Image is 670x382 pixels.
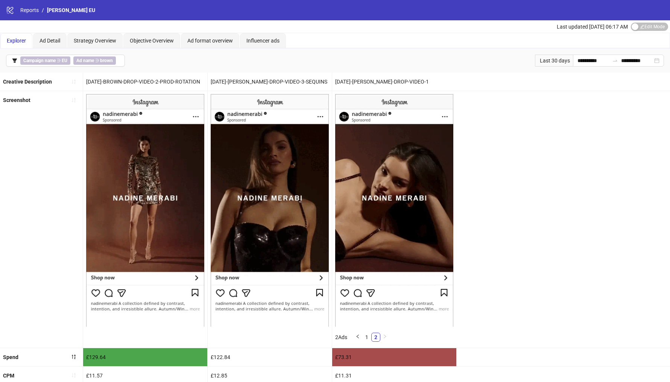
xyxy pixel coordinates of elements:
b: CPM [3,373,14,379]
div: Last 30 days [535,55,573,67]
button: left [353,333,362,342]
span: to [612,58,618,64]
b: Ad name [76,58,94,63]
span: Influencer ads [246,38,280,44]
li: Next Page [380,333,389,342]
b: Campaign name [23,58,56,63]
b: EU [62,58,67,63]
span: ∋ [20,56,70,65]
span: sort-ascending [71,373,76,378]
span: filter [12,58,17,63]
div: [DATE]-BROWN-DROP-VIDEO-2-PROD-ROTATION [83,73,207,91]
b: Spend [3,354,18,360]
img: Screenshot 120233257938250648 [335,94,453,326]
a: Reports [19,6,40,14]
button: Campaign name ∋ EUAd name ∋ brown [6,55,125,67]
span: sort-ascending [71,97,76,103]
span: Strategy Overview [74,38,116,44]
span: left [356,334,360,339]
span: swap-right [612,58,618,64]
img: Screenshot 120233257944320648 [211,94,329,326]
div: [DATE]-[PERSON_NAME]-DROP-VIDEO-1 [332,73,456,91]
a: 2 [372,333,380,341]
div: £73.31 [332,348,456,366]
div: £122.84 [208,348,332,366]
button: right [380,333,389,342]
a: 1 [363,333,371,341]
span: sort-descending [71,354,76,359]
span: Objective Overview [130,38,174,44]
span: ∋ [73,56,116,65]
span: Ad format overview [187,38,233,44]
b: brown [100,58,113,63]
span: sort-ascending [71,79,76,84]
span: Ad Detail [40,38,60,44]
span: right [383,334,387,339]
b: Screenshot [3,97,30,103]
span: [PERSON_NAME] EU [47,7,95,13]
li: 2 [371,333,380,342]
span: Explorer [7,38,26,44]
div: [DATE]-[PERSON_NAME]-DROP-VIDEO-3-SEQUINS [208,73,332,91]
b: Creative Description [3,79,52,85]
li: 1 [362,333,371,342]
img: Screenshot 120233257926400648 [86,94,204,326]
li: / [42,6,44,14]
span: Last updated [DATE] 06:17 AM [557,24,628,30]
li: Previous Page [353,333,362,342]
div: £129.64 [83,348,207,366]
span: 2 Ads [335,334,347,340]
